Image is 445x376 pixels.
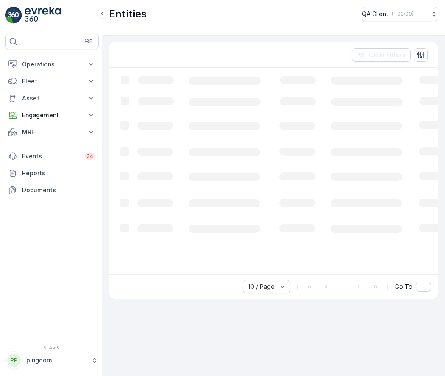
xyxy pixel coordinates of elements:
[352,48,411,62] button: Clear Filters
[22,94,82,102] p: Asset
[22,128,82,136] p: MRF
[395,282,412,291] span: Go To
[7,354,21,367] div: PP
[5,124,99,141] button: MRF
[362,10,389,18] p: QA Client
[22,152,80,160] p: Events
[5,345,99,350] span: v 1.52.0
[5,351,99,369] button: PPpingdom
[86,153,94,160] p: 34
[22,111,82,119] p: Engagement
[84,38,93,45] p: ⌘B
[5,148,99,165] a: Events34
[22,77,82,86] p: Fleet
[5,107,99,124] button: Engagement
[25,7,61,24] img: logo_light-DOdMpM7g.png
[5,56,99,73] button: Operations
[362,7,438,21] button: QA Client(+03:00)
[5,7,22,24] img: logo
[5,165,99,182] a: Reports
[5,182,99,199] a: Documents
[5,73,99,90] button: Fleet
[22,169,95,177] p: Reports
[392,11,414,17] p: ( +03:00 )
[109,7,147,21] p: Entities
[26,356,87,365] p: pingdom
[5,90,99,107] button: Asset
[22,60,82,69] p: Operations
[369,51,406,59] p: Clear Filters
[22,186,95,194] p: Documents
